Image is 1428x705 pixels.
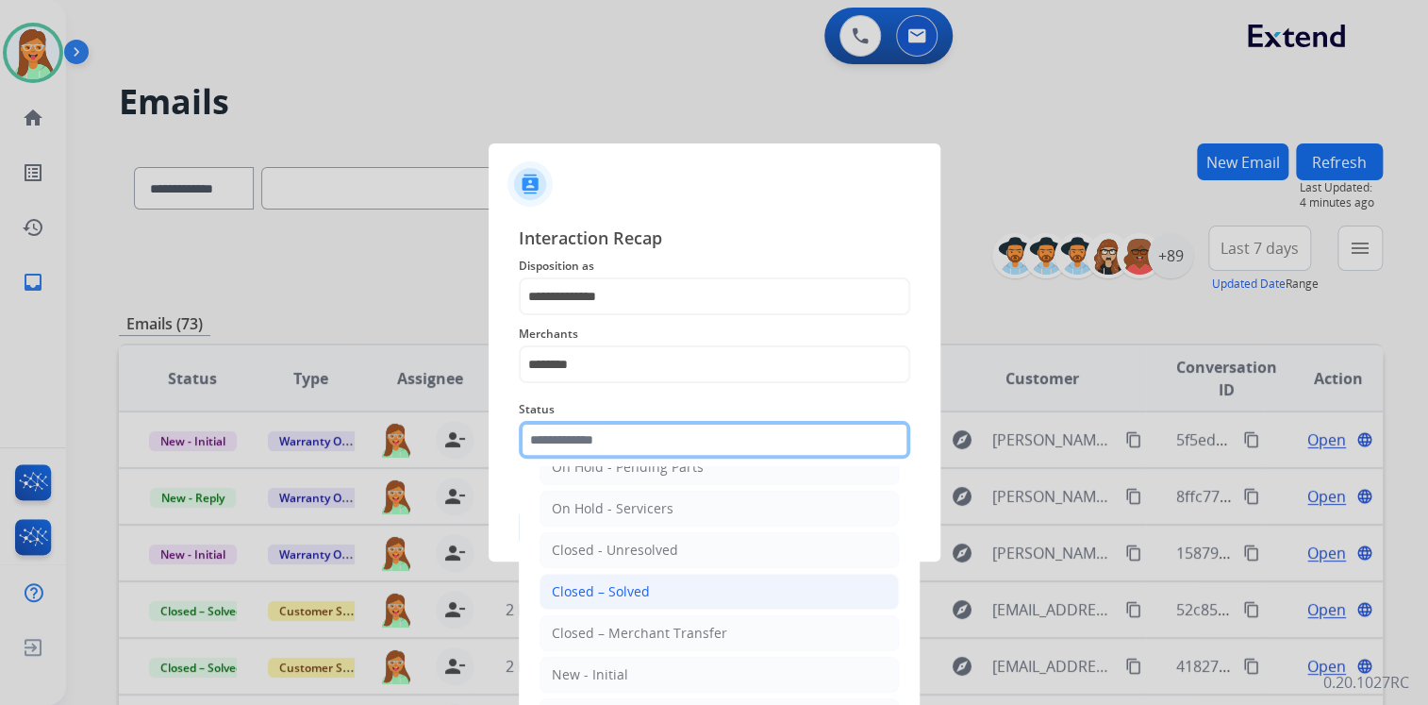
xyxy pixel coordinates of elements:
[1323,671,1409,694] p: 0.20.1027RC
[552,624,727,643] div: Closed – Merchant Transfer
[519,323,910,345] span: Merchants
[519,255,910,277] span: Disposition as
[552,458,704,477] div: On Hold - Pending Parts
[552,665,628,684] div: New - Initial
[519,398,910,421] span: Status
[507,161,553,207] img: contactIcon
[552,541,678,560] div: Closed - Unresolved
[552,499,673,518] div: On Hold - Servicers
[552,582,650,601] div: Closed – Solved
[519,225,910,255] span: Interaction Recap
